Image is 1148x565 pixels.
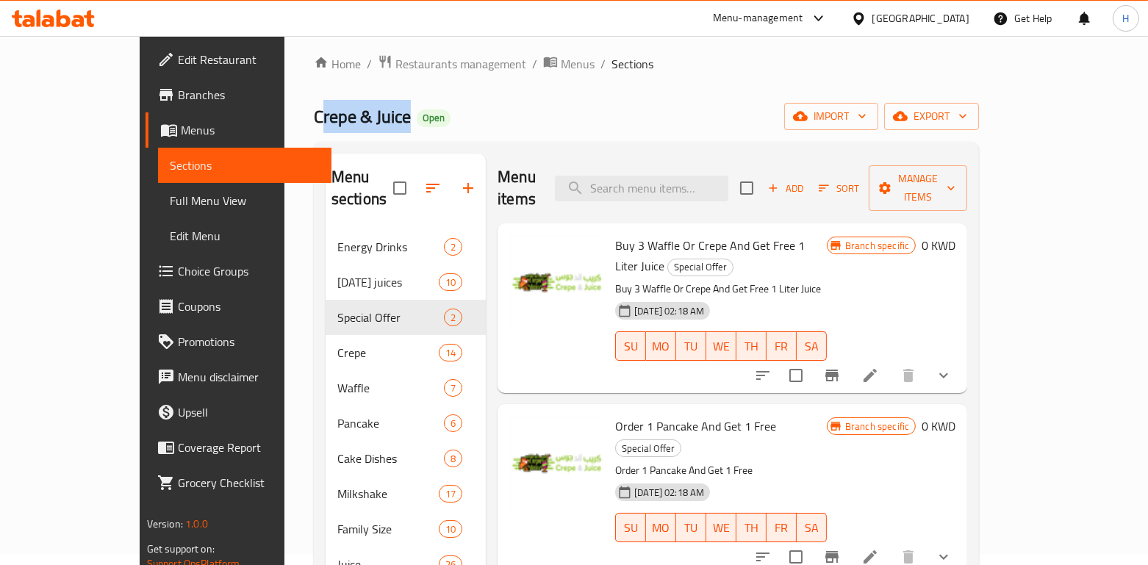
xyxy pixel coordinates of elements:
[178,474,320,492] span: Grocery Checklist
[615,439,681,457] div: Special Offer
[622,336,640,357] span: SU
[440,522,462,536] span: 10
[439,273,462,291] div: items
[762,177,809,200] span: Add item
[731,173,762,204] span: Select section
[668,259,733,276] span: Special Offer
[444,414,462,432] div: items
[555,176,728,201] input: search
[622,517,640,539] span: SU
[417,109,451,127] div: Open
[158,148,331,183] a: Sections
[146,359,331,395] a: Menu disclaimer
[170,227,320,245] span: Edit Menu
[926,358,961,393] button: show more
[439,520,462,538] div: items
[797,513,827,542] button: SA
[440,487,462,501] span: 17
[628,304,710,318] span: [DATE] 02:18 AM
[736,331,767,361] button: TH
[861,367,879,384] a: Edit menu item
[178,86,320,104] span: Branches
[615,234,805,277] span: Buy 3 Waffle Or Crepe And Get Free 1 Liter Juice
[745,358,781,393] button: sort-choices
[839,239,915,253] span: Branch specific
[337,485,439,503] span: Milkshake
[445,417,462,431] span: 6
[444,379,462,397] div: items
[667,259,733,276] div: Special Offer
[543,54,595,73] a: Menus
[337,520,439,538] span: Family Size
[896,107,967,126] span: export
[615,513,646,542] button: SU
[706,513,736,542] button: WE
[803,517,821,539] span: SA
[440,346,462,360] span: 14
[682,336,700,357] span: TU
[146,112,331,148] a: Menus
[146,324,331,359] a: Promotions
[178,368,320,386] span: Menu disclaimer
[337,273,439,291] span: [DATE] juices
[772,336,791,357] span: FR
[158,218,331,253] a: Edit Menu
[872,10,969,26] div: [GEOGRAPHIC_DATA]
[178,298,320,315] span: Coupons
[146,430,331,465] a: Coverage Report
[146,465,331,500] a: Grocery Checklist
[181,121,320,139] span: Menus
[712,517,731,539] span: WE
[561,55,595,73] span: Menus
[326,335,486,370] div: Crepe14
[326,300,486,335] div: Special Offer2
[331,166,393,210] h2: Menu sections
[185,514,208,533] span: 1.0.0
[600,55,606,73] li: /
[178,262,320,280] span: Choice Groups
[415,170,451,206] span: Sort sections
[616,440,681,457] span: Special Offer
[646,513,676,542] button: MO
[337,450,444,467] span: Cake Dishes
[712,336,731,357] span: WE
[146,77,331,112] a: Branches
[444,238,462,256] div: items
[839,420,915,433] span: Branch specific
[628,486,710,500] span: [DATE] 02:18 AM
[439,485,462,503] div: items
[178,51,320,68] span: Edit Restaurant
[803,336,821,357] span: SA
[337,238,444,256] span: Energy Drinks
[444,309,462,326] div: items
[784,103,878,130] button: import
[767,331,797,361] button: FR
[652,336,670,357] span: MO
[445,452,462,466] span: 8
[742,336,761,357] span: TH
[326,441,486,476] div: Cake Dishes8
[762,177,809,200] button: Add
[326,511,486,547] div: Family Size10
[326,229,486,264] div: Energy Drinks2
[170,156,320,174] span: Sections
[615,415,776,437] span: Order 1 Pancake And Get 1 Free
[146,289,331,324] a: Coupons
[615,461,827,480] p: Order 1 Pancake And Get 1 Free
[809,177,869,200] span: Sort items
[146,395,331,430] a: Upsell
[797,331,827,361] button: SA
[147,514,183,533] span: Version:
[880,170,955,206] span: Manage items
[314,55,361,73] a: Home
[440,276,462,289] span: 10
[445,311,462,325] span: 2
[819,180,859,197] span: Sort
[814,358,850,393] button: Branch-specific-item
[178,439,320,456] span: Coverage Report
[509,235,603,329] img: Buy 3 Waffle Or Crepe And Get Free 1 Liter Juice
[706,331,736,361] button: WE
[652,517,670,539] span: MO
[451,170,486,206] button: Add section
